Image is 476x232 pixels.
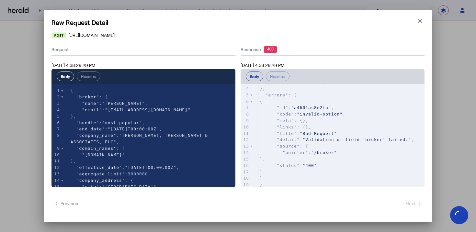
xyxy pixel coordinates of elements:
span: "email" [82,107,102,112]
span: : , [71,120,145,125]
div: Request [51,44,235,56]
span: "400" [302,163,317,168]
span: "/broker" [311,150,337,155]
h1: Raw Request Detail [51,18,425,27]
span: "[DOMAIN_NAME]" [82,152,125,157]
div: 16 [241,162,250,169]
span: : , [71,171,151,176]
div: 14 [241,149,250,156]
span: : [260,163,317,168]
div: 5 [241,92,250,98]
text: 400 [267,47,274,51]
div: 11 [241,130,250,137]
span: "status" [277,163,300,168]
span: : , [260,112,346,116]
div: 3 [51,100,61,107]
span: "[GEOGRAPHIC_DATA]" [102,184,156,189]
span: "errors" [266,93,289,97]
span: : , [71,127,162,131]
span: "[DATE]T00:00:00Z" [125,165,176,170]
span: : { [71,178,133,183]
div: 2 [51,94,61,100]
span: ], [71,159,76,163]
span: : , [260,137,414,142]
div: 13 [51,171,61,177]
div: 15 [241,156,250,162]
span: : , [71,165,179,170]
div: 5 [51,113,61,120]
span: "id" [277,105,288,110]
div: 4 [241,85,250,92]
span: }, [260,86,266,91]
div: 10 [51,152,61,158]
span: "[PERSON_NAME]" [102,101,145,106]
div: 7 [241,105,250,111]
div: Response [241,46,425,53]
div: 18 [241,175,250,182]
div: 8 [241,111,250,117]
span: "a4601ac8e2fa" [291,105,331,110]
div: 6 [51,120,61,126]
span: "city" [82,184,99,189]
span: : , [71,133,211,144]
div: 11 [51,158,61,164]
span: "detail" [277,137,300,142]
span: : {}, [260,125,311,129]
span: : [ [260,93,297,97]
button: Headers [266,72,289,81]
span: Next [406,200,422,207]
span: : , [71,184,159,189]
span: : { [260,144,308,149]
span: { [260,99,263,104]
span: "pointer" [283,150,308,155]
span: "links" [277,125,297,129]
span: [DATE] 4:38:29:29 PM [241,62,285,68]
span: "[DATE]T00:00:00Z" [108,127,159,131]
span: : [ [71,146,125,151]
span: "[PERSON_NAME], [PERSON_NAME] & ASSOCIATES, PLC" [71,133,211,144]
span: Previous [54,200,78,207]
div: 10 [241,124,250,130]
span: : , [260,105,334,110]
span: [URL][DOMAIN_NAME] [68,32,115,39]
span: "aggregate_limit" [76,171,125,176]
span: : { [71,94,108,99]
button: Body [57,72,74,81]
span: "title" [277,131,297,136]
span: 3000000 [128,171,148,176]
div: 13 [241,143,250,149]
span: "meta" [277,118,294,123]
div: 14 [51,177,61,184]
button: Previous [51,198,81,209]
span: "[EMAIL_ADDRESS][DOMAIN_NAME]" [105,107,191,112]
span: : {}, [260,118,308,123]
span: "code" [277,112,294,116]
div: 12 [51,164,61,171]
span: "broker" [76,94,99,99]
span: "company_address" [76,178,125,183]
span: }, [260,157,266,161]
div: 15 [51,184,61,190]
div: 9 [51,145,61,152]
span: } [260,170,263,174]
div: 1 [51,88,61,94]
span: [DATE] 4:38:29:29 PM [51,62,96,68]
span: "most_popular" [102,120,142,125]
div: 9 [241,117,250,124]
span: : [71,107,191,112]
span: "Bad Request" [300,131,337,136]
span: : [260,150,337,155]
div: 6 [241,98,250,105]
span: "end_date" [76,127,105,131]
div: 4 [51,107,61,113]
span: "domain_names" [76,146,117,151]
span: }, [71,114,76,119]
span: : , [71,101,148,106]
span: } [260,182,263,187]
div: 19 [241,182,250,188]
span: "effective_date" [76,165,122,170]
span: "invalid-option" [297,112,343,116]
button: Headers [77,72,100,81]
span: ] [260,176,263,181]
div: 8 [51,132,61,139]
